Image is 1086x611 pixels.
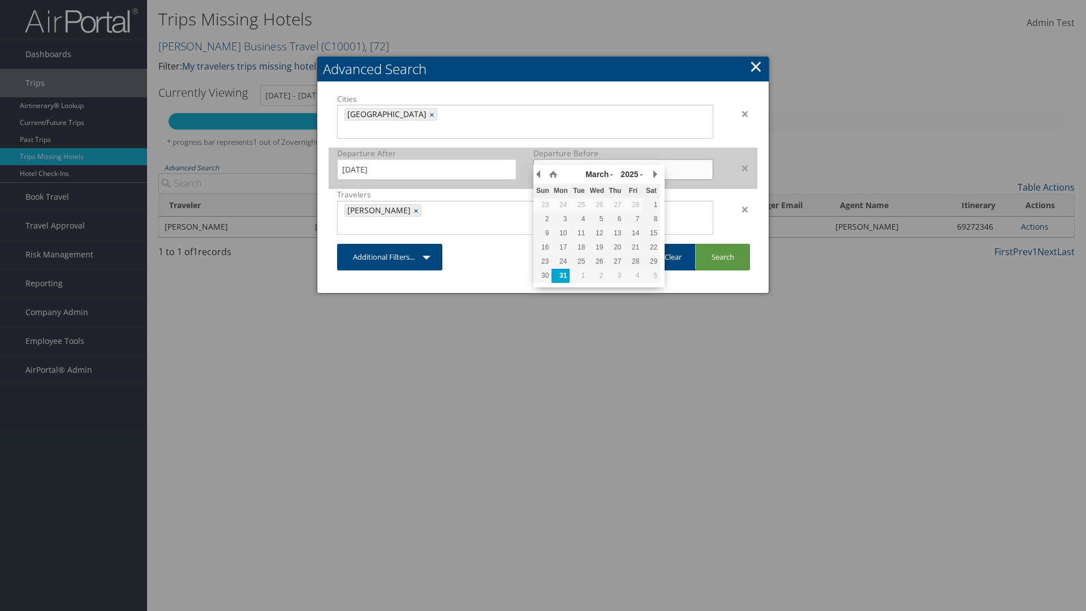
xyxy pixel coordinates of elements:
[533,228,551,238] div: 9
[624,200,642,210] div: 28
[624,270,642,281] div: 4
[588,200,606,210] div: 26
[606,270,624,281] div: 3
[648,244,697,270] a: Clear
[606,184,624,198] th: Thu
[551,270,570,281] div: 31
[588,184,606,198] th: Wed
[570,200,588,210] div: 25
[606,214,624,224] div: 6
[345,205,411,216] span: [PERSON_NAME]
[588,256,606,266] div: 26
[588,214,606,224] div: 5
[570,228,588,238] div: 11
[642,228,660,238] div: 15
[606,242,624,252] div: 20
[585,170,609,179] span: March
[551,214,570,224] div: 3
[588,242,606,252] div: 19
[642,200,660,210] div: 1
[533,256,551,266] div: 23
[642,242,660,252] div: 22
[570,214,588,224] div: 4
[337,93,713,105] label: Cities
[588,228,606,238] div: 12
[413,205,421,216] a: ×
[317,57,769,81] h2: Advanced Search
[551,184,570,198] th: Mon
[588,270,606,281] div: 2
[749,55,762,78] a: Close
[570,184,588,198] th: Tue
[624,256,642,266] div: 28
[722,203,757,216] div: ×
[533,214,551,224] div: 2
[570,256,588,266] div: 25
[620,170,638,179] span: 2025
[551,228,570,238] div: 10
[606,256,624,266] div: 27
[345,109,426,120] span: [GEOGRAPHIC_DATA]
[337,189,713,200] label: Travelers
[642,184,660,198] th: Sat
[642,214,660,224] div: 8
[337,148,516,159] label: Departure After
[533,148,713,159] label: Departure Before
[337,244,442,270] a: Additional Filters...
[624,228,642,238] div: 14
[624,184,642,198] th: Fri
[624,214,642,224] div: 7
[722,107,757,121] div: ×
[551,256,570,266] div: 24
[551,242,570,252] div: 17
[624,242,642,252] div: 21
[533,184,551,198] th: Sun
[642,270,660,281] div: 5
[551,200,570,210] div: 24
[533,200,551,210] div: 23
[722,161,757,175] div: ×
[570,270,588,281] div: 1
[533,242,551,252] div: 16
[606,228,624,238] div: 13
[429,109,437,120] a: ×
[570,242,588,252] div: 18
[533,270,551,281] div: 30
[606,200,624,210] div: 27
[642,256,660,266] div: 29
[695,244,750,270] a: Search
